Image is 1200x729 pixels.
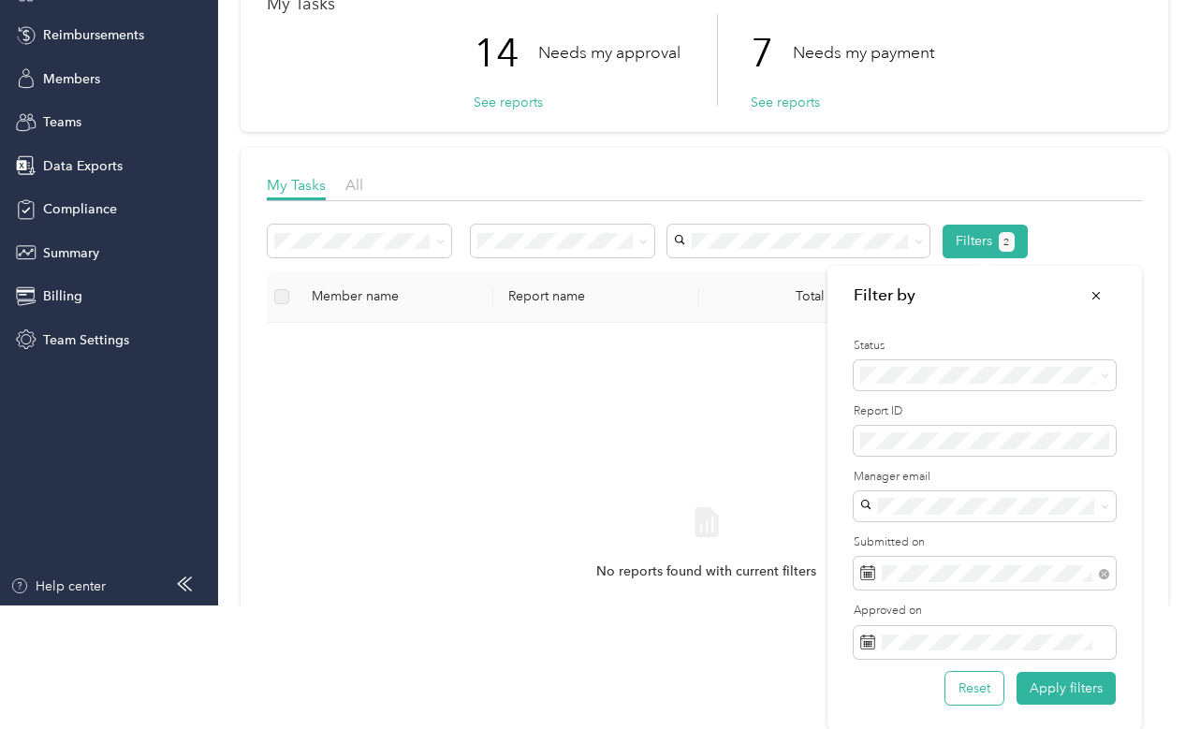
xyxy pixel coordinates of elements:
button: See reports [474,93,543,112]
p: 7 [751,14,793,93]
label: Submitted on [854,534,1116,551]
p: Needs my approval [538,41,680,65]
span: Data Exports [43,156,123,176]
button: Apply filters [1017,672,1116,705]
span: Members [43,69,100,89]
iframe: Everlance-gr Chat Button Frame [1095,624,1200,729]
span: Reimbursements [43,25,144,45]
div: Total [714,288,825,304]
label: Manager email [854,469,1116,486]
span: All [345,176,363,194]
span: My Tasks [267,176,326,194]
div: Member name [312,288,478,304]
th: Member name [297,271,493,323]
button: Filters2 [943,225,1028,258]
label: Report ID [854,403,1116,420]
p: Needs my payment [793,41,934,65]
button: 2 [999,232,1015,252]
label: Status [854,338,1116,355]
span: No reports found with current filters [596,561,816,582]
span: Team Settings [43,330,129,350]
span: Billing [43,286,82,306]
span: 2 [1003,234,1009,251]
label: Approved on [854,603,1116,620]
button: See reports [751,93,820,112]
button: Reset [945,672,1003,705]
span: Summary [43,243,99,263]
p: 14 [474,14,538,93]
strong: title [854,284,915,307]
span: Compliance [43,199,117,219]
th: Report name [493,271,699,323]
button: Help center [10,576,106,596]
span: Teams [43,112,81,132]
